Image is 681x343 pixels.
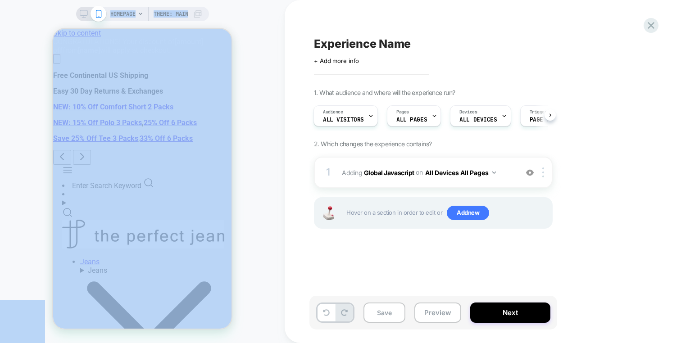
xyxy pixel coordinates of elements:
[314,89,455,96] span: 1. What audience and where will the experience run?
[324,163,333,181] div: 1
[447,206,489,220] span: Add new
[19,153,101,161] drawer-button: Enter Search Keyword
[35,237,54,246] span: Jeans
[154,7,188,21] span: Theme: MAIN
[364,168,414,176] b: Global Javascript
[526,169,534,176] img: crossed eye
[492,171,496,174] img: down arrow
[25,17,47,26] strong: [name]
[314,140,431,148] span: 2. Which changes the experience contains?
[9,140,20,149] drawer-button: Menu
[9,170,165,191] summary: Enter Search Keywords
[470,302,550,323] button: Next
[314,57,359,64] span: + Add more info
[27,237,165,330] summary: Jeans
[363,302,405,323] button: Save
[342,166,513,179] span: Adding
[9,191,171,220] img: The Perfect Jean Logo
[459,109,477,115] span: Devices
[323,109,343,115] span: Audience
[314,37,411,50] span: Experience Name
[346,206,547,220] span: Hover on a section in order to edit or
[396,117,427,123] span: ALL PAGES
[9,191,165,221] a: The Perfect Jean Logo
[91,90,144,98] a: 25% Off 6 Packs
[323,117,364,123] span: All Visitors
[19,153,88,161] span: Enter Search Keyword
[530,109,547,115] span: Trigger
[530,117,560,123] span: Page Load
[27,229,46,237] a: Jeans
[459,117,497,123] span: ALL DEVICES
[396,109,409,115] span: Pages
[319,206,337,220] img: Joystick
[416,167,422,178] span: on
[425,166,496,179] button: All Devices All Pages
[110,7,136,21] span: HOMEPAGE
[414,302,461,323] button: Preview
[20,121,38,136] button: Next announcement bar message
[542,167,544,177] img: close
[86,105,140,114] a: 33% Off 6 Packs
